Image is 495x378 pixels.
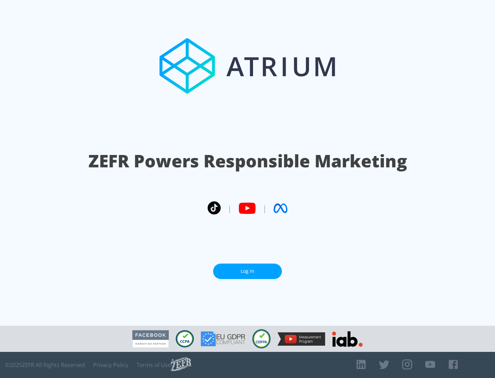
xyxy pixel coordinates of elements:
span: © 2025 ZEFR All Rights Reserved [5,362,85,368]
a: Terms of Use [136,362,171,368]
img: COPPA Compliant [252,329,271,348]
img: YouTube Measurement Program [277,332,325,346]
span: | [228,203,232,213]
img: GDPR Compliant [201,331,245,346]
img: CCPA Compliant [176,330,194,347]
img: IAB [332,331,363,347]
a: Privacy Policy [93,362,128,368]
h1: ZEFR Powers Responsible Marketing [88,149,407,173]
img: Facebook Marketing Partner [132,330,169,348]
a: Log In [213,264,282,279]
span: | [263,203,267,213]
